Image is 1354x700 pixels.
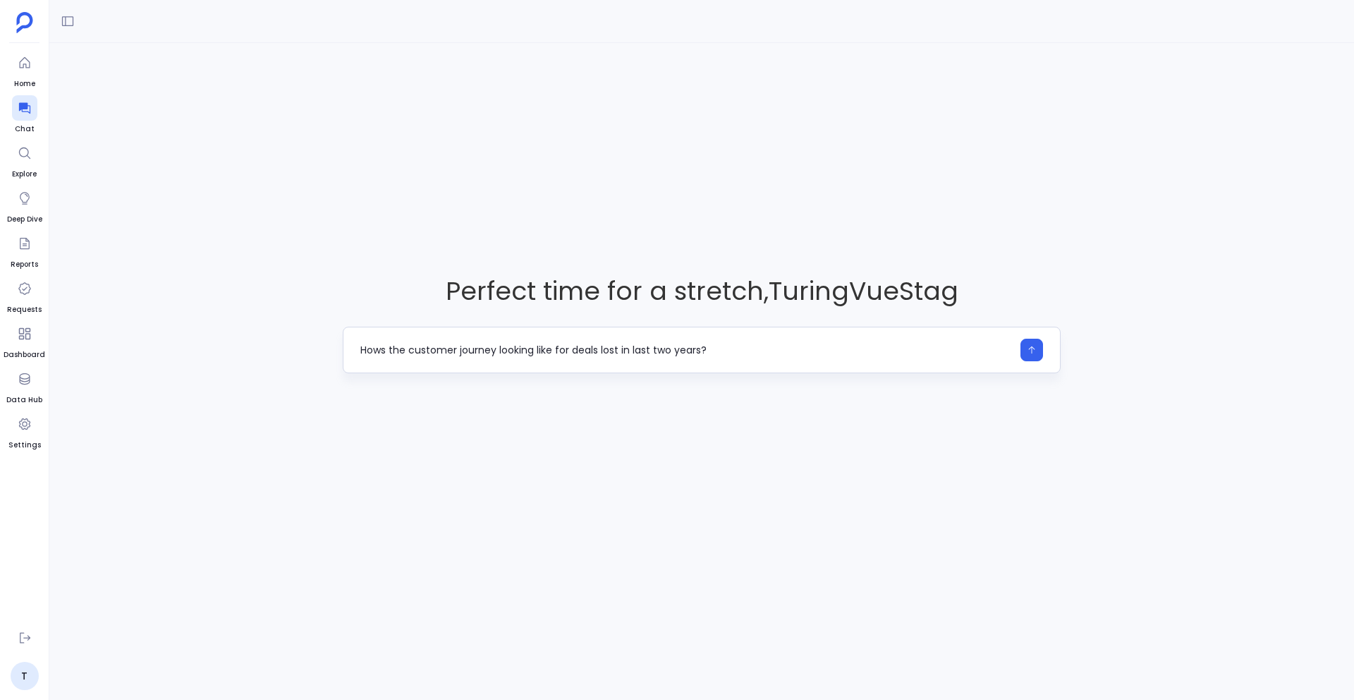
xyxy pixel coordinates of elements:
[12,123,37,135] span: Chat
[12,95,37,135] a: Chat
[4,349,45,361] span: Dashboard
[6,366,42,406] a: Data Hub
[8,411,41,451] a: Settings
[11,259,38,270] span: Reports
[6,394,42,406] span: Data Hub
[4,321,45,361] a: Dashboard
[11,231,38,270] a: Reports
[12,140,37,180] a: Explore
[360,343,1012,357] textarea: Hows the customer journey looking like for deals lost in last two years?
[12,78,37,90] span: Home
[12,169,37,180] span: Explore
[12,50,37,90] a: Home
[8,440,41,451] span: Settings
[343,273,1061,309] span: Perfect time for a stretch , TuringVueStag
[16,12,33,33] img: petavue logo
[7,304,42,315] span: Requests
[7,276,42,315] a: Requests
[11,662,39,690] a: T
[7,214,42,225] span: Deep Dive
[7,186,42,225] a: Deep Dive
